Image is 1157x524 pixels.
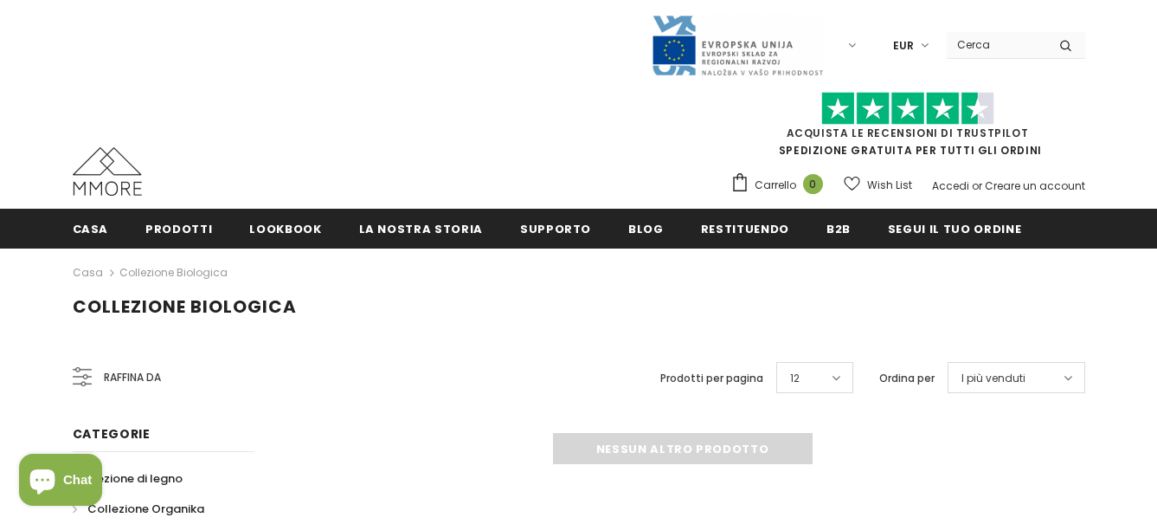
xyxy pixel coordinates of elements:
span: Collezione Organika [87,501,204,517]
span: EUR [893,37,914,55]
span: Raffina da [104,368,161,387]
a: Casa [73,262,103,283]
a: Wish List [844,170,912,200]
a: B2B [826,209,851,248]
span: Prodotti [145,221,212,237]
span: Restituendo [701,221,789,237]
span: Segui il tuo ordine [888,221,1021,237]
a: Collezione di legno [73,463,183,494]
a: Javni Razpis [651,37,824,52]
a: Casa [73,209,109,248]
span: SPEDIZIONE GRATUITA PER TUTTI GLI ORDINI [730,100,1085,158]
inbox-online-store-chat: Shopify online store chat [14,454,107,510]
a: Blog [628,209,664,248]
label: Prodotti per pagina [660,370,763,387]
a: Prodotti [145,209,212,248]
a: La nostra storia [359,209,483,248]
span: supporto [520,221,591,237]
span: La nostra storia [359,221,483,237]
span: Casa [73,221,109,237]
a: Carrello 0 [730,172,832,198]
img: Fidati di Pilot Stars [821,92,994,126]
span: Blog [628,221,664,237]
a: Creare un account [985,178,1085,193]
label: Ordina per [879,370,935,387]
span: Lookbook [249,221,321,237]
span: Wish List [867,177,912,194]
span: or [972,178,982,193]
span: 0 [803,174,823,194]
span: Collezione biologica [73,294,297,319]
a: Collezione Organika [73,494,204,524]
a: supporto [520,209,591,248]
img: Javni Razpis [651,14,824,77]
span: Carrello [755,177,796,194]
span: I più venduti [961,370,1025,387]
a: Collezione biologica [119,265,228,280]
a: Lookbook [249,209,321,248]
a: Restituendo [701,209,789,248]
span: B2B [826,221,851,237]
span: Collezione di legno [73,470,183,487]
img: Casi MMORE [73,147,142,196]
span: 12 [790,370,800,387]
a: Acquista le recensioni di TrustPilot [787,126,1029,140]
a: Segui il tuo ordine [888,209,1021,248]
span: Categorie [73,425,151,443]
a: Accedi [932,178,969,193]
input: Search Site [947,32,1046,57]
